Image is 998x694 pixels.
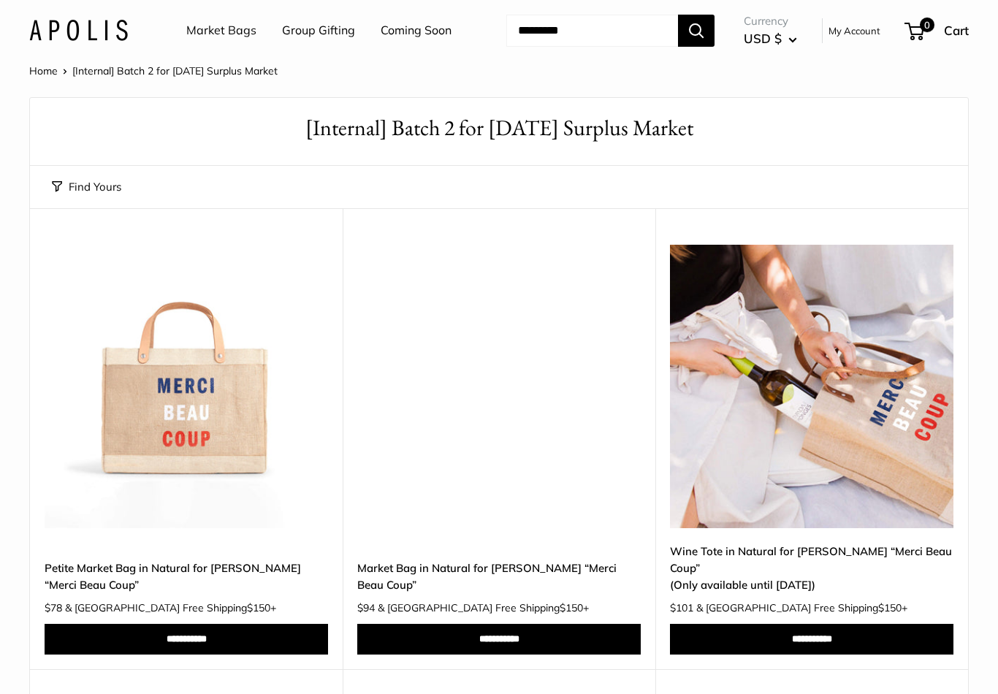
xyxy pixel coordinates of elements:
[65,603,276,613] span: & [GEOGRAPHIC_DATA] Free Shipping +
[357,560,641,594] a: Market Bag in Natural for [PERSON_NAME] “Merci Beau Coup”
[29,61,278,80] nav: Breadcrumb
[560,601,583,614] span: $150
[72,64,278,77] span: [Internal] Batch 2 for [DATE] Surplus Market
[45,245,328,528] img: Petite Market Bag in Natural for Clare V. “Merci Beau Coup”
[506,15,678,47] input: Search...
[696,603,907,613] span: & [GEOGRAPHIC_DATA] Free Shipping +
[29,64,58,77] a: Home
[670,543,953,594] a: Wine Tote in Natural for [PERSON_NAME] “Merci Beau Coup”(Only available until [DATE])
[52,113,946,144] h1: [Internal] Batch 2 for [DATE] Surplus Market
[45,560,328,594] a: Petite Market Bag in Natural for [PERSON_NAME] “Merci Beau Coup”
[378,603,589,613] span: & [GEOGRAPHIC_DATA] Free Shipping +
[282,20,355,42] a: Group Gifting
[944,23,969,38] span: Cart
[878,601,902,614] span: $150
[744,27,797,50] button: USD $
[670,601,693,614] span: $101
[45,245,328,528] a: Petite Market Bag in Natural for Clare V. “Merci Beau Coup”description_Take it anywhere with easy...
[906,19,969,42] a: 0 Cart
[678,15,715,47] button: Search
[186,20,256,42] a: Market Bags
[670,245,953,528] img: Wine Tote in Natural for Clare V. “Merci Beau Coup”
[29,20,128,41] img: Apolis
[247,601,270,614] span: $150
[920,18,934,32] span: 0
[45,601,62,614] span: $78
[52,177,121,197] button: Find Yours
[670,245,953,528] a: Wine Tote in Natural for Clare V. “Merci Beau Coup”Wine Tote in Natural for Clare V. “Merci Beau ...
[744,11,797,31] span: Currency
[744,31,782,46] span: USD $
[829,22,880,39] a: My Account
[357,601,375,614] span: $94
[381,20,452,42] a: Coming Soon
[357,245,641,528] a: description_Exclusive Collab with Clare V Market Bag in Natural for Clare V. “Merci Beau Coup”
